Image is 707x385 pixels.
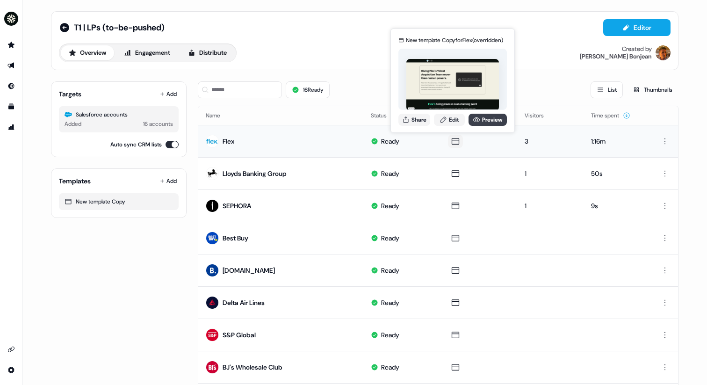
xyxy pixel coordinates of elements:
[406,59,499,111] img: asset preview
[591,201,640,211] div: 9s
[143,119,173,129] div: 16 accounts
[4,342,19,357] a: Go to integrations
[4,363,19,378] a: Go to integrations
[406,36,503,45] div: New template Copy for Flex (overridden)
[59,89,81,99] div: Targets
[603,19,671,36] button: Editor
[525,169,576,178] div: 1
[61,45,114,60] button: Overview
[603,24,671,34] a: Editor
[381,298,399,307] div: Ready
[525,201,576,211] div: 1
[627,81,678,98] button: Thumbnails
[286,81,330,98] button: 16Ready
[223,298,265,307] div: Delta Air Lines
[223,201,251,211] div: SEPHORA
[381,266,399,275] div: Ready
[59,176,91,186] div: Templates
[622,45,652,53] div: Created by
[223,266,275,275] div: [DOMAIN_NAME]
[381,137,399,146] div: Ready
[591,137,640,146] div: 1:16m
[656,45,671,60] img: Vincent
[4,79,19,94] a: Go to Inbound
[381,233,399,243] div: Ready
[223,137,234,146] div: Flex
[74,22,165,33] span: T1 | LPs (to-be-pushed)
[223,169,287,178] div: Lloyds Banking Group
[525,107,555,124] button: Visitors
[65,119,81,129] div: Added
[591,107,630,124] button: Time spent
[65,197,173,206] div: New template Copy
[4,58,19,73] a: Go to outbound experience
[398,114,430,126] button: Share
[381,363,399,372] div: Ready
[158,87,179,101] button: Add
[381,330,399,340] div: Ready
[180,45,235,60] button: Distribute
[591,169,640,178] div: 50s
[158,174,179,188] button: Add
[381,201,399,211] div: Ready
[223,330,256,340] div: S&P Global
[4,37,19,52] a: Go to prospects
[4,99,19,114] a: Go to templates
[381,169,399,178] div: Ready
[206,107,231,124] button: Name
[4,120,19,135] a: Go to attribution
[371,107,398,124] button: Status
[591,81,623,98] button: List
[110,140,162,149] label: Auto sync CRM lists
[580,53,652,60] div: [PERSON_NAME] Bonjean
[65,110,173,119] div: Salesforce accounts
[116,45,178,60] button: Engagement
[223,233,248,243] div: Best Buy
[525,137,576,146] div: 3
[469,114,507,126] a: Preview
[223,363,282,372] div: BJ's Wholesale Club
[434,114,465,126] a: Edit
